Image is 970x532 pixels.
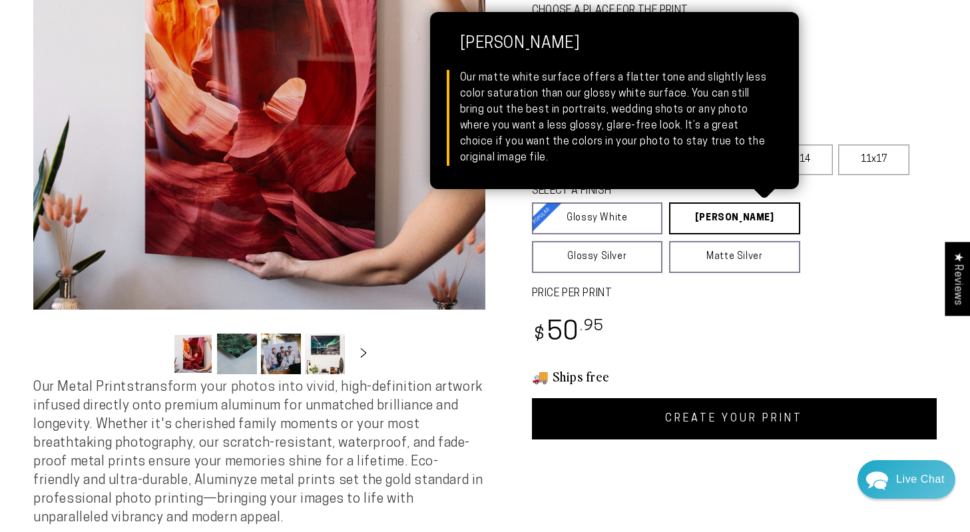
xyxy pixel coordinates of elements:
[19,62,264,73] div: We'll respond as soon as we can.
[33,381,483,525] span: Our Metal Prints transform your photos into vivid, high-definition artwork infused directly onto ...
[896,460,945,499] div: Contact Us Directly
[90,401,193,423] a: Send a Message
[532,241,663,273] a: Glossy Silver
[534,326,545,344] span: $
[669,202,800,234] a: [PERSON_NAME]
[102,382,180,389] span: We run on
[142,380,180,390] span: Re:amaze
[669,241,800,273] a: Matte Silver
[857,460,955,499] div: Chat widget toggle
[532,398,937,439] a: CREATE YOUR PRINT
[838,144,909,175] label: 11x17
[532,320,605,346] bdi: 50
[532,286,937,302] label: PRICE PER PRINT
[532,368,937,385] h3: 🚚 Ships free
[261,334,301,374] button: Load image 3 in gallery view
[97,20,131,55] img: Marie J
[140,340,169,369] button: Slide left
[124,20,159,55] img: John
[173,334,213,374] button: Load image 1 in gallery view
[152,20,187,55] img: Helga
[460,70,769,166] div: Our matte white surface offers a flatter tone and slightly less color saturation than our glossy ...
[580,319,604,334] sup: .95
[532,184,770,199] legend: SELECT A FINISH
[532,3,703,19] legend: CHOOSE A PLACE FOR THE PRINT
[532,202,663,234] a: Glossy White
[305,334,345,374] button: Load image 4 in gallery view
[460,35,769,70] strong: [PERSON_NAME]
[349,340,378,369] button: Slide right
[945,242,970,316] div: Click to open Judge.me floating reviews tab
[217,334,257,374] button: Load image 2 in gallery view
